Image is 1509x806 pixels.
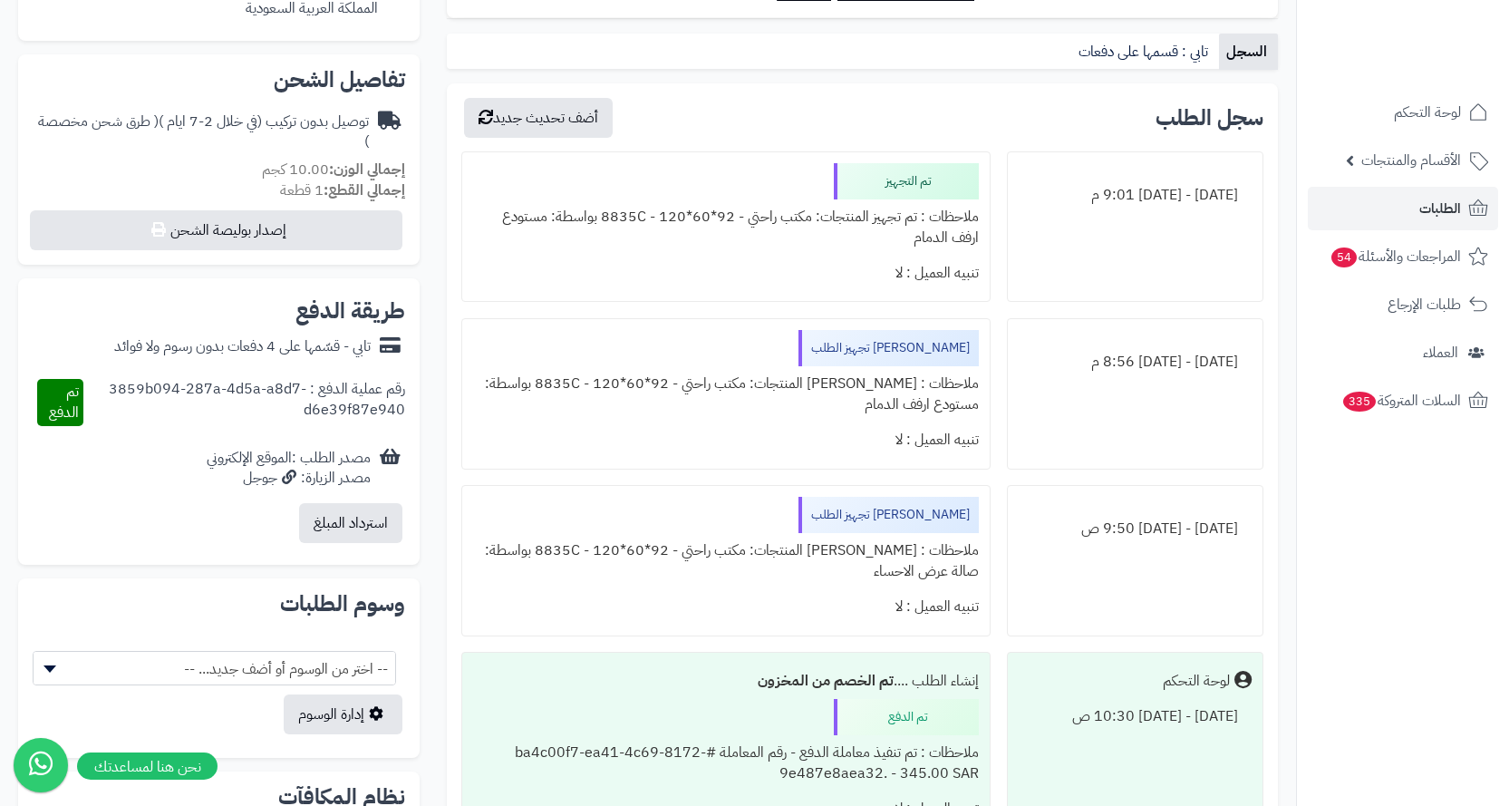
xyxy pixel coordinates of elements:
[30,210,402,250] button: إصدار بوليصة الشحن
[464,98,613,138] button: أضف تحديث جديد
[1394,100,1461,125] span: لوحة التحكم
[284,694,402,734] a: إدارة الوسوم
[473,422,979,458] div: تنبيه العميل : لا
[114,336,371,357] div: تابي - قسّمها على 4 دفعات بدون رسوم ولا فوائد
[34,652,395,686] span: -- اختر من الوسوم أو أضف جديد... --
[1386,49,1492,87] img: logo-2.png
[299,503,402,543] button: استرداد المبلغ
[834,163,979,199] div: تم التجهيز
[33,593,405,615] h2: وسوم الطلبات
[83,379,405,426] div: رقم عملية الدفع : 3859b094-287a-4d5a-a8d7-d6e39f87e940
[1163,671,1230,692] div: لوحة التحكم
[207,448,371,490] div: مصدر الطلب :الموقع الإلكتروني
[1343,392,1376,412] span: 335
[473,533,979,589] div: ملاحظات : [PERSON_NAME] المنتجات: مكتب راحتي - 92*60*120 - 8835C بواسطة: صالة عرض الاحساء
[33,69,405,91] h2: تفاصيل الشحن
[473,199,979,256] div: ملاحظات : تم تجهيز المنتجات: مكتب راحتي - 92*60*120 - 8835C بواسطة: مستودع ارفف الدمام
[1330,244,1461,269] span: المراجعات والأسئلة
[324,180,405,201] strong: إجمالي القطع:
[1308,91,1498,134] a: لوحة التحكم
[1308,187,1498,230] a: الطلبات
[207,468,371,489] div: مصدر الزيارة: جوجل
[49,381,79,423] span: تم الدفع
[1361,148,1461,173] span: الأقسام والمنتجات
[262,159,405,180] small: 10.00 كجم
[33,651,396,685] span: -- اختر من الوسوم أو أضف جديد... --
[1019,511,1252,547] div: [DATE] - [DATE] 9:50 ص
[1019,699,1252,734] div: [DATE] - [DATE] 10:30 ص
[1388,292,1461,317] span: طلبات الإرجاع
[1341,388,1461,413] span: السلات المتروكة
[1423,340,1458,365] span: العملاء
[798,330,979,366] div: [PERSON_NAME] تجهيز الطلب
[1308,331,1498,374] a: العملاء
[38,111,369,153] span: ( طرق شحن مخصصة )
[329,159,405,180] strong: إجمالي الوزن:
[758,670,894,692] b: تم الخصم من المخزون
[1071,34,1219,70] a: تابي : قسمها على دفعات
[1308,235,1498,278] a: المراجعات والأسئلة54
[1308,283,1498,326] a: طلبات الإرجاع
[1219,34,1278,70] a: السجل
[798,497,979,533] div: [PERSON_NAME] تجهيز الطلب
[1308,379,1498,422] a: السلات المتروكة335
[1019,178,1252,213] div: [DATE] - [DATE] 9:01 م
[280,180,405,201] small: 1 قطعة
[1331,248,1357,267] span: 54
[1019,345,1252,380] div: [DATE] - [DATE] 8:56 م
[473,256,979,291] div: تنبيه العميل : لا
[33,112,369,153] div: توصيل بدون تركيب (في خلال 2-7 ايام )
[473,735,979,791] div: ملاحظات : تم تنفيذ معاملة الدفع - رقم المعاملة #ba4c00f7-ea41-4c69-8172-9e487e8aea32. - 345.00 SAR
[473,664,979,699] div: إنشاء الطلب ....
[834,699,979,735] div: تم الدفع
[473,589,979,625] div: تنبيه العميل : لا
[473,366,979,422] div: ملاحظات : [PERSON_NAME] المنتجات: مكتب راحتي - 92*60*120 - 8835C بواسطة: مستودع ارفف الدمام
[295,300,405,322] h2: طريقة الدفع
[1419,196,1461,221] span: الطلبات
[1156,107,1263,129] h3: سجل الطلب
